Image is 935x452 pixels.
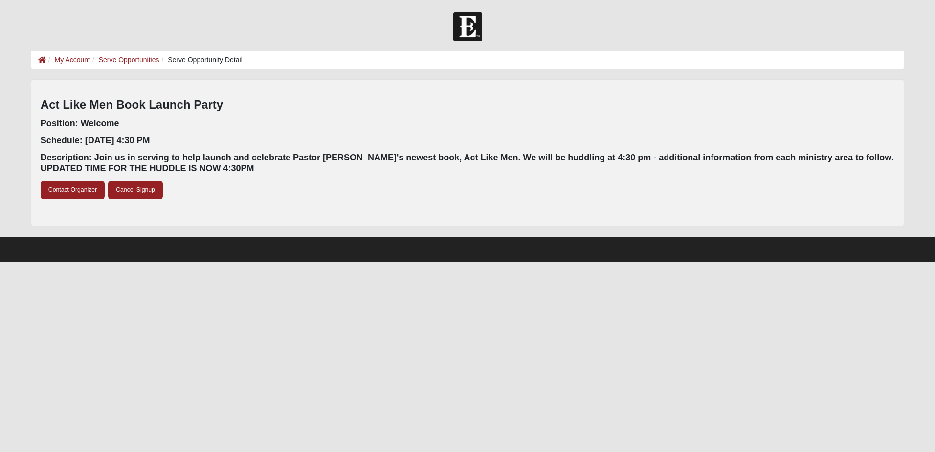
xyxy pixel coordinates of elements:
[108,181,163,199] a: Cancel Signup
[41,118,894,129] h4: Position: Welcome
[41,98,894,112] h3: Act Like Men Book Launch Party
[41,153,894,174] h4: Description: Join us in serving to help launch and celebrate Pastor [PERSON_NAME]'s newest book, ...
[55,56,90,64] a: My Account
[159,55,242,65] li: Serve Opportunity Detail
[41,136,894,146] h4: Schedule: [DATE] 4:30 PM
[99,56,159,64] a: Serve Opportunities
[453,12,482,41] img: Church of Eleven22 Logo
[41,181,105,199] a: Contact Organizer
